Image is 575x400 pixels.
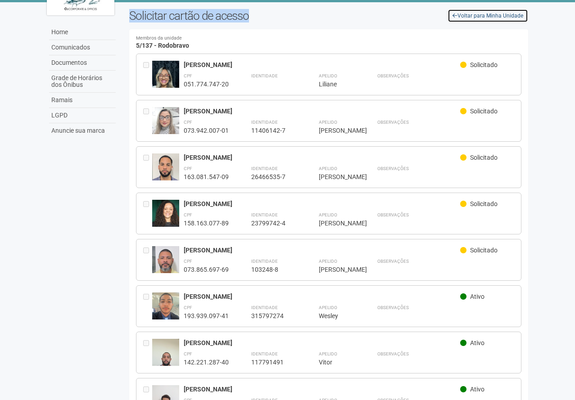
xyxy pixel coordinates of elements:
strong: CPF [184,305,192,310]
strong: Identidade [251,212,278,217]
div: [PERSON_NAME] [184,292,461,301]
h4: 5/137 - Rodobravo [136,36,522,49]
div: Entre em contato com a Aministração para solicitar o cancelamento ou 2a via [143,292,152,320]
small: Membros da unidade [136,36,522,41]
a: Grade de Horários dos Ônibus [49,71,116,93]
span: Solicitado [470,154,498,161]
strong: Apelido [319,166,337,171]
a: Voltar para Minha Unidade [448,9,528,22]
div: 11406142-7 [251,126,296,135]
div: [PERSON_NAME] [319,265,355,274]
div: 051.774.747-20 [184,80,229,88]
div: Entre em contato com a Aministração para solicitar o cancelamento ou 2a via [143,339,152,366]
span: Ativo [470,339,484,346]
div: [PERSON_NAME] [184,153,461,162]
img: user.jpg [152,200,179,228]
div: 193.939.097-41 [184,312,229,320]
div: [PERSON_NAME] [319,219,355,227]
div: [PERSON_NAME] [319,126,355,135]
img: user.jpg [152,107,179,134]
span: Solicitado [470,108,498,115]
h2: Solicitar cartão de acesso [129,9,529,22]
strong: Apelido [319,351,337,356]
strong: Identidade [251,351,278,356]
strong: Apelido [319,305,337,310]
div: 158.163.077-89 [184,219,229,227]
a: LGPD [49,108,116,123]
strong: Apelido [319,120,337,125]
a: Home [49,25,116,40]
span: Solicitado [470,200,498,207]
img: user.jpg [152,246,179,282]
div: Liliane [319,80,355,88]
strong: CPF [184,120,192,125]
strong: Apelido [319,212,337,217]
div: [PERSON_NAME] [319,173,355,181]
strong: Identidade [251,305,278,310]
img: user.jpg [152,292,179,341]
div: Entre em contato com a Aministração para solicitar o cancelamento ou 2a via [143,200,152,227]
div: 315797274 [251,312,296,320]
strong: Identidade [251,120,278,125]
div: [PERSON_NAME] [184,246,461,254]
div: 073.865.697-69 [184,265,229,274]
div: Entre em contato com a Aministração para solicitar o cancelamento ou 2a via [143,107,152,135]
strong: Observações [377,351,409,356]
div: 117791491 [251,358,296,366]
div: Entre em contato com a Aministração para solicitar o cancelamento ou 2a via [143,153,152,181]
div: 073.942.007-01 [184,126,229,135]
strong: Observações [377,305,409,310]
div: [PERSON_NAME] [184,339,461,347]
div: [PERSON_NAME] [184,385,461,393]
strong: Observações [377,259,409,264]
span: Solicitado [470,247,498,254]
div: 163.081.547-09 [184,173,229,181]
strong: Identidade [251,259,278,264]
strong: CPF [184,351,192,356]
strong: Observações [377,120,409,125]
div: Entre em contato com a Aministração para solicitar o cancelamento ou 2a via [143,246,152,274]
strong: CPF [184,259,192,264]
div: Entre em contato com a Aministração para solicitar o cancelamento ou 2a via [143,61,152,88]
a: Documentos [49,55,116,71]
strong: Apelido [319,73,337,78]
div: 23799742-4 [251,219,296,227]
strong: CPF [184,166,192,171]
img: user.jpg [152,339,179,375]
div: 142.221.287-40 [184,358,229,366]
strong: CPF [184,73,192,78]
strong: Observações [377,166,409,171]
img: user.jpg [152,153,179,189]
img: user.jpg [152,61,179,97]
span: Ativo [470,386,484,393]
span: Ativo [470,293,484,300]
a: Comunicados [49,40,116,55]
span: Solicitado [470,61,498,68]
div: [PERSON_NAME] [184,200,461,208]
div: Vitor [319,358,355,366]
strong: Identidade [251,73,278,78]
strong: Apelido [319,259,337,264]
strong: Observações [377,73,409,78]
div: [PERSON_NAME] [184,107,461,115]
strong: CPF [184,212,192,217]
div: 103248-8 [251,265,296,274]
div: Wesley [319,312,355,320]
a: Ramais [49,93,116,108]
a: Anuncie sua marca [49,123,116,138]
div: [PERSON_NAME] [184,61,461,69]
strong: Observações [377,212,409,217]
div: 26466535-7 [251,173,296,181]
strong: Identidade [251,166,278,171]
